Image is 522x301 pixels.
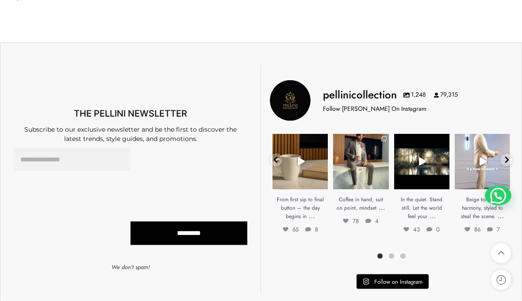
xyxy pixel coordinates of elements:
a: Pellini Collection pellinicollection 1,248 79,315 Follow [PERSON_NAME] On Instagram [270,80,513,121]
svg: Play [479,158,487,166]
em: We don’t spam! [111,263,150,271]
span: 79,315 [434,90,458,99]
span: Subscribe to our exclusive newsletter and be the first to discover the latest trends, style guide... [24,125,237,143]
span: THE PELLINI NEWSLETTER [74,108,187,119]
span: Beige tones in harmony, styled to steal the scene. [461,196,503,221]
span: 0 [426,226,440,234]
iframe: reCAPTCHA [130,148,203,212]
span: 7 [487,226,500,234]
span: 1,248 [403,90,426,99]
span: 8 [305,226,318,234]
span: Coffee in hand, suit on point, mindset [337,196,383,212]
svg: Play [418,158,426,166]
span: Follow on Instagram [374,278,422,286]
span: From first sip to final button — the day begins in [277,196,324,221]
a: Play [455,134,510,190]
a: Play [273,134,328,190]
span: 86 [464,226,480,234]
svg: Clone [381,137,387,142]
span: 43 [403,226,420,234]
span: In the quiet. Stand still. Let the world feel your [401,196,442,221]
p: Follow [PERSON_NAME] On Instagram [323,104,426,113]
input: Email Address * [14,148,130,172]
a: … [379,203,385,213]
svg: Play [297,158,305,166]
h3: pellinicollection [323,87,397,102]
span: 65 [283,226,299,234]
span: 4 [365,217,379,226]
a: Instagram Follow on Instagram [357,274,429,289]
svg: Instagram [363,278,369,285]
a: Play [394,134,449,190]
a: … [430,211,436,221]
a: … [309,211,315,221]
span: 78 [343,217,359,226]
a: … [498,211,504,221]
